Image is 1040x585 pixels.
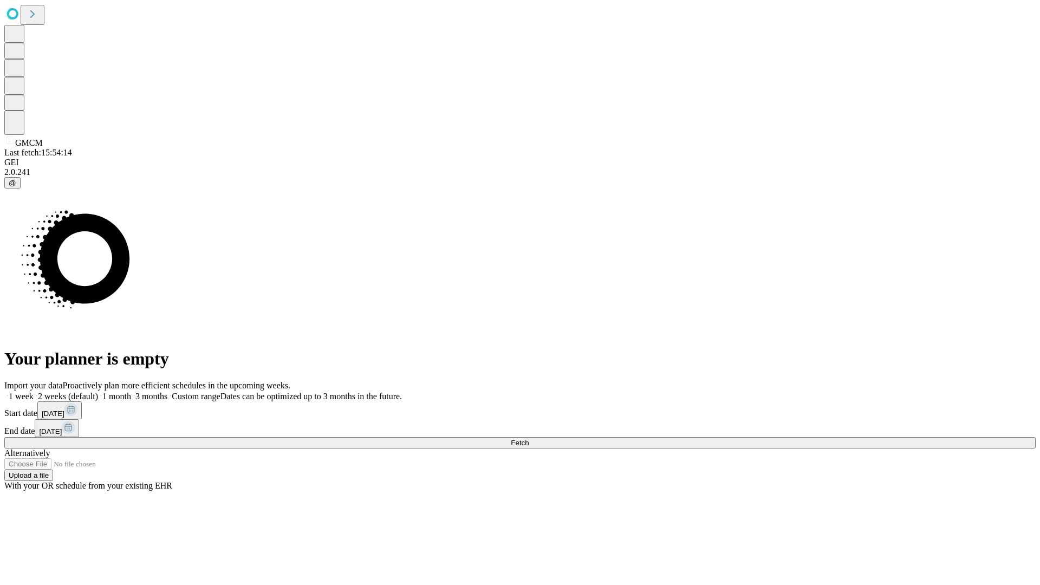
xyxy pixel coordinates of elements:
[15,138,43,147] span: GMCM
[4,448,50,458] span: Alternatively
[4,470,53,481] button: Upload a file
[4,177,21,188] button: @
[35,419,79,437] button: [DATE]
[172,392,220,401] span: Custom range
[9,179,16,187] span: @
[135,392,167,401] span: 3 months
[4,349,1036,369] h1: Your planner is empty
[9,392,34,401] span: 1 week
[4,158,1036,167] div: GEI
[4,401,1036,419] div: Start date
[220,392,402,401] span: Dates can be optimized up to 3 months in the future.
[42,409,64,418] span: [DATE]
[4,419,1036,437] div: End date
[37,401,82,419] button: [DATE]
[4,167,1036,177] div: 2.0.241
[4,381,63,390] span: Import your data
[4,437,1036,448] button: Fetch
[63,381,290,390] span: Proactively plan more efficient schedules in the upcoming weeks.
[4,148,72,157] span: Last fetch: 15:54:14
[38,392,98,401] span: 2 weeks (default)
[102,392,131,401] span: 1 month
[4,481,172,490] span: With your OR schedule from your existing EHR
[39,427,62,435] span: [DATE]
[511,439,529,447] span: Fetch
